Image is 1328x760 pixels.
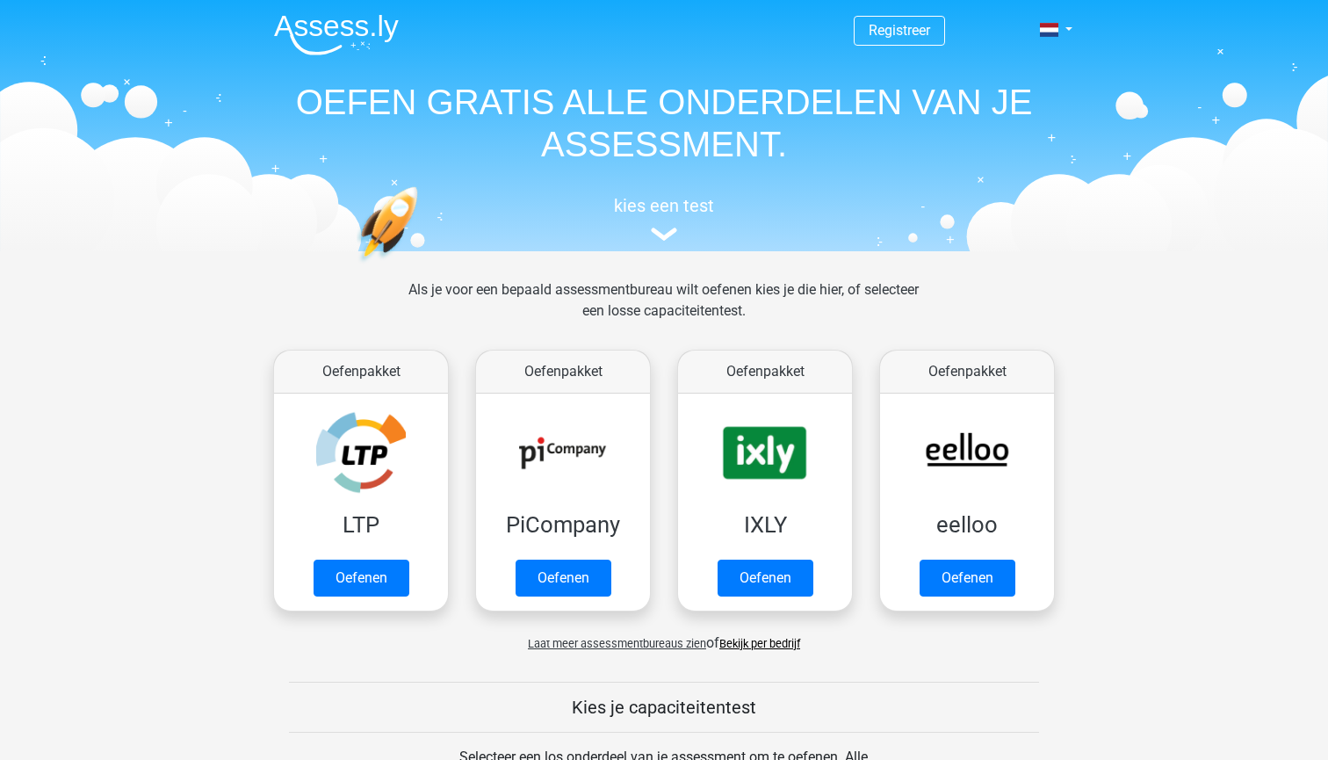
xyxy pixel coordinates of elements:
[516,560,611,597] a: Oefenen
[260,195,1068,216] h5: kies een test
[869,22,930,39] a: Registreer
[651,228,677,241] img: assessment
[260,619,1068,654] div: of
[260,195,1068,242] a: kies een test
[289,697,1039,718] h5: Kies je capaciteitentest
[260,81,1068,165] h1: OEFEN GRATIS ALLE ONDERDELEN VAN JE ASSESSMENT.
[718,560,813,597] a: Oefenen
[719,637,800,650] a: Bekijk per bedrijf
[528,637,706,650] span: Laat meer assessmentbureaus zien
[357,186,486,345] img: oefenen
[274,14,399,55] img: Assessly
[314,560,409,597] a: Oefenen
[394,279,933,343] div: Als je voor een bepaald assessmentbureau wilt oefenen kies je die hier, of selecteer een losse ca...
[920,560,1015,597] a: Oefenen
